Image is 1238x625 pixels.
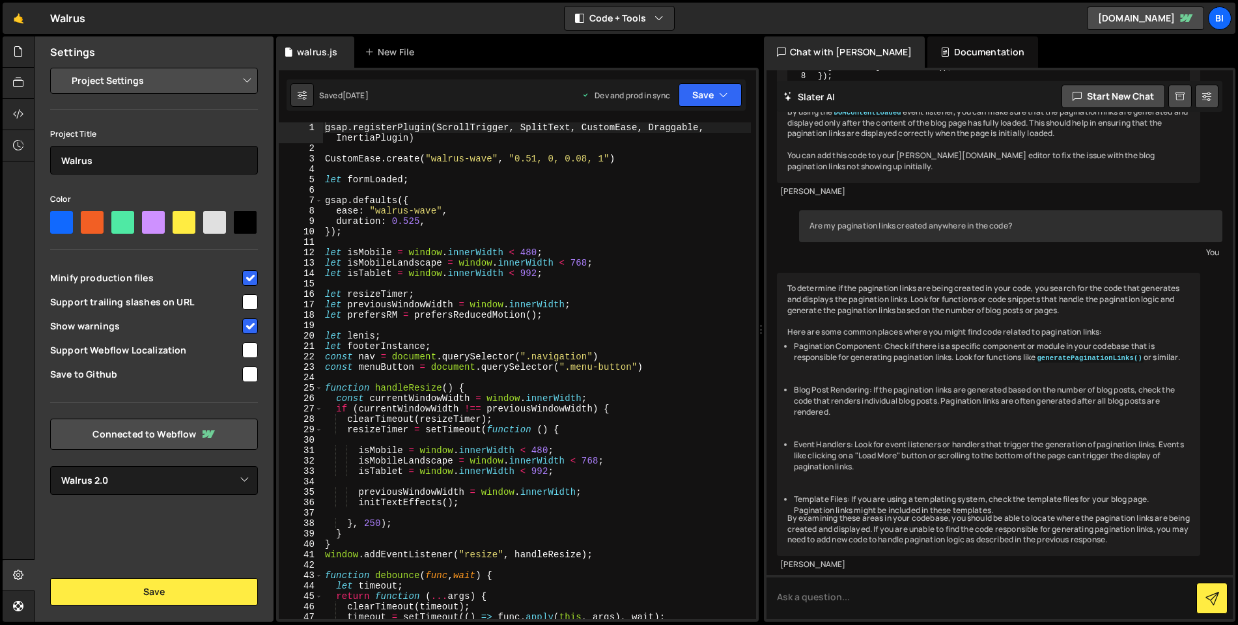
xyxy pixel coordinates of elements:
div: 8 [789,72,814,81]
div: 11 [279,237,323,247]
div: 35 [279,487,323,497]
label: Color [50,193,71,206]
div: 25 [279,383,323,393]
div: 2 [279,143,323,154]
div: 28 [279,414,323,424]
div: 19 [279,320,323,331]
a: 🤙 [3,3,35,34]
div: 12 [279,247,323,258]
button: Code + Tools [565,7,674,30]
div: 6 [279,185,323,195]
div: walrus.js [297,46,337,59]
div: [DATE] [343,90,369,101]
div: 34 [279,477,323,487]
div: 20 [279,331,323,341]
div: 10 [279,227,323,237]
button: Save [679,83,742,107]
div: You [802,245,1220,259]
a: Connected to Webflow [50,419,258,450]
a: [DOMAIN_NAME] [1087,7,1204,30]
div: Documentation [927,36,1037,68]
div: 33 [279,466,323,477]
div: 41 [279,549,323,560]
div: 36 [279,497,323,508]
button: Save [50,578,258,605]
div: 47 [279,612,323,622]
div: 3 [279,154,323,164]
div: 30 [279,435,323,445]
span: Save to Github [50,368,240,381]
a: Bi [1208,7,1231,30]
code: generatePaginationLinks() [1035,354,1144,363]
div: Are my pagination links created anywhere in the code? [799,210,1223,242]
div: 37 [279,508,323,518]
div: 4 [279,164,323,174]
div: 7 [279,195,323,206]
div: 9 [279,216,323,227]
div: Chat with [PERSON_NAME] [764,36,925,68]
div: 21 [279,341,323,352]
div: 39 [279,529,323,539]
div: 17 [279,299,323,310]
div: 45 [279,591,323,602]
button: Start new chat [1062,85,1165,108]
label: Project Title [50,128,96,141]
div: 46 [279,602,323,612]
div: Saved [319,90,369,101]
div: 13 [279,258,323,268]
div: 42 [279,560,323,570]
h2: Slater AI [783,90,836,103]
div: 24 [279,372,323,383]
div: 23 [279,362,323,372]
li: Blog Post Rendering: If the pagination links are generated based on the number of blog posts, che... [794,385,1190,417]
span: Show warnings [50,320,240,333]
input: Project name [50,146,258,174]
div: 43 [279,570,323,581]
li: Template Files: If you are using a templating system, check the template files for your blog page... [794,494,1190,516]
h2: Settings [50,45,95,59]
div: [PERSON_NAME] [780,559,1198,570]
div: 44 [279,581,323,591]
code: DOMContentLoaded [832,108,902,117]
div: Dev and prod in sync [582,90,670,101]
div: To determine if the pagination links are being created in your code, you search for the code that... [777,273,1201,556]
div: [PERSON_NAME] [780,186,1198,197]
span: Support Webflow Localization [50,344,240,357]
div: 22 [279,352,323,362]
div: 16 [279,289,323,299]
div: 5 [279,174,323,185]
div: 29 [279,424,323,435]
div: 27 [279,404,323,414]
li: Pagination Component: Check if there is a specific component or module in your codebase that is r... [794,341,1190,363]
li: Event Handlers: Look for event listeners or handlers that trigger the generation of pagination li... [794,439,1190,472]
div: Walrus [50,10,85,26]
div: 14 [279,268,323,279]
div: 18 [279,310,323,320]
div: 8 [279,206,323,216]
span: Support trailing slashes on URL [50,296,240,309]
div: 15 [279,279,323,289]
div: 1 [279,122,323,143]
span: Minify production files [50,271,240,285]
div: New File [365,46,419,59]
div: 26 [279,393,323,404]
div: 31 [279,445,323,456]
div: 38 [279,518,323,529]
div: 32 [279,456,323,466]
div: 40 [279,539,323,549]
